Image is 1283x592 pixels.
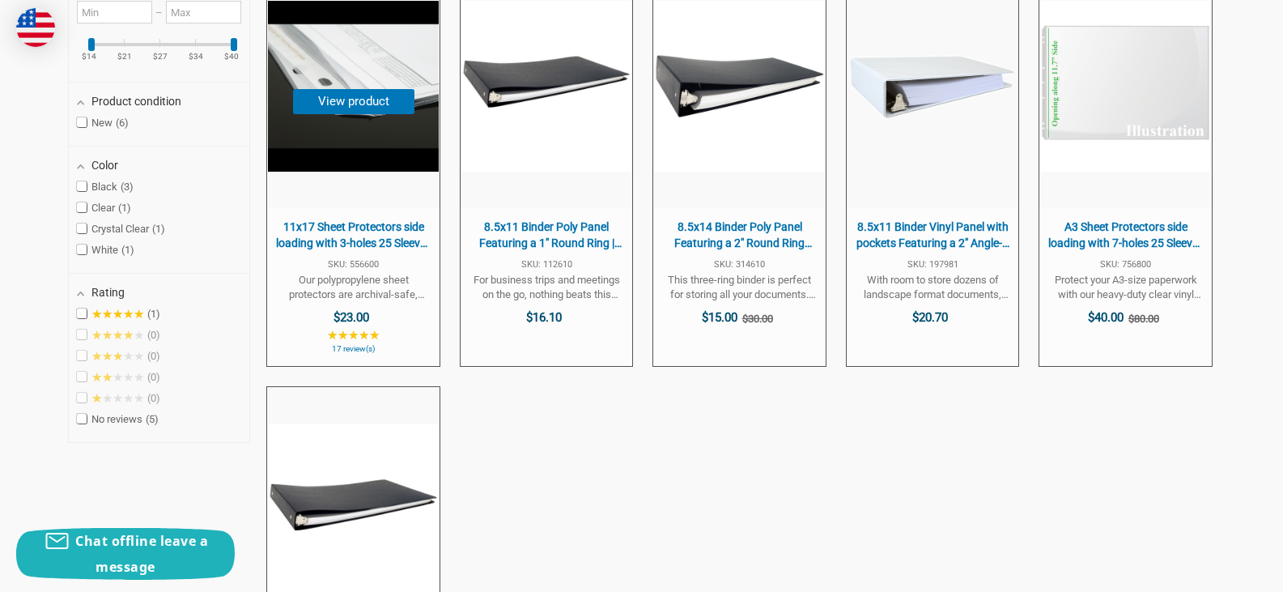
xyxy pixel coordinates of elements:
span: ★★★★★ [91,308,144,321]
span: SKU: 756800 [1047,260,1204,269]
span: 8.5x11 Binder Vinyl Panel with pockets Featuring a 2" Angle-D Ring White with Top Opening Pockets [855,219,1011,251]
img: A3 Sheet Protectors side loading with 7-holes 25 Sleeves Heavy Gauge Non-Archival Clear [1040,1,1211,172]
img: 11x17 Sheet Protectors side loading with 3-holes 25 Sleeves Durable Archival safe Crystal Clear [268,1,439,172]
span: ★★★★★ [91,392,144,405]
button: Chat offline leave a message [16,528,235,580]
ins: $14 [72,53,106,61]
span: $40.00 [1088,310,1124,325]
span: 6 [116,117,129,129]
img: duty and tax information for United States [16,8,55,47]
span: 8.5x11 Binder Poly Panel Featuring a 1" Round Ring | Black [469,219,625,251]
span: $80.00 [1128,313,1159,325]
span: SKU: 556600 [275,260,431,269]
span: 17 review(s) [275,345,431,353]
span: 0 [147,392,160,404]
input: Minimum value [77,1,152,23]
span: Product condition [91,95,181,108]
span: 0 [147,329,160,341]
span: 0 [147,371,160,383]
span: SKU: 314610 [661,260,818,269]
ins: $21 [108,53,142,61]
span: Color [91,159,118,172]
span: 1 [121,244,134,256]
span: $15.00 [702,310,737,325]
span: $23.00 [333,310,369,325]
ins: $34 [179,53,213,61]
span: $30.00 [742,313,773,325]
span: 5 [146,413,159,425]
span: ★★★★★ [91,329,144,342]
span: Protect your A3-size paperwork with our heavy-duty clear vinyl sheet protectors from 11x17. Inser... [1047,273,1204,302]
span: Our polypropylene sheet protectors are archival-safe, which means ink won't transfer onto the pag... [275,273,431,302]
input: Maximum value [166,1,241,23]
span: $16.10 [526,310,562,325]
span: 8.5x14 Binder Poly Panel Featuring a 2" Round Ring Black [661,219,818,251]
span: A3 Sheet Protectors side loading with 7-holes 25 Sleeves Heavy Gauge Non-Archival Clear [1047,219,1204,251]
span: 1 [118,202,131,214]
span: For business trips and meetings on the go, nothing beats this lightweight and flexible 8.5" x 11"... [469,273,625,302]
span: Rating [91,286,125,299]
span: This three-ring binder is perfect for storing all your documents. The orientation makes it perfec... [661,273,818,302]
span: 0 [147,350,160,362]
span: Clear [77,202,131,215]
span: SKU: 112610 [469,260,625,269]
span: $20.70 [912,310,948,325]
ins: $27 [143,53,177,61]
span: 11x17 Sheet Protectors side loading with 3-holes 25 Sleeves Durable Archival safe Crystal Clear [275,219,431,251]
button: View product [293,89,414,114]
span: 1 [147,308,160,320]
span: Chat offline leave a message [75,532,208,576]
span: – [152,6,165,19]
span: ★★★★★ [91,371,144,384]
span: Black [77,181,134,194]
span: New [77,117,129,130]
span: Crystal Clear [77,223,165,236]
span: With room to store dozens of landscape format documents, this 8.5" x 11" binder is a great office... [855,273,1011,302]
span: SKU: 197981 [855,260,1011,269]
span: ★★★★★ [327,329,380,342]
span: 1 [152,223,165,235]
span: No reviews [77,413,159,426]
ins: $40 [215,53,249,61]
span: ★★★★★ [91,350,144,363]
span: 3 [121,181,134,193]
span: White [77,244,134,257]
